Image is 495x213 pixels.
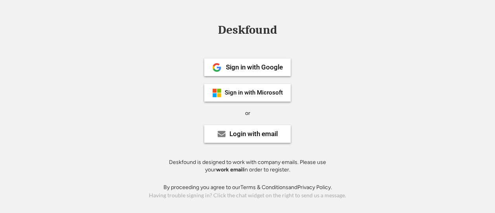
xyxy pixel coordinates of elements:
[297,184,332,191] a: Privacy Policy.
[240,184,288,191] a: Terms & Conditions
[245,109,250,117] div: or
[159,158,336,174] div: Deskfound is designed to work with company emails. Please use your in order to register.
[226,64,283,71] div: Sign in with Google
[229,131,278,137] div: Login with email
[212,63,222,72] img: 1024px-Google__G__Logo.svg.png
[163,184,332,191] div: By proceeding you agree to our and
[212,88,222,98] img: ms-symbollockup_mssymbol_19.png
[214,24,281,36] div: Deskfound
[216,166,244,173] strong: work email
[225,90,283,96] div: Sign in with Microsoft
